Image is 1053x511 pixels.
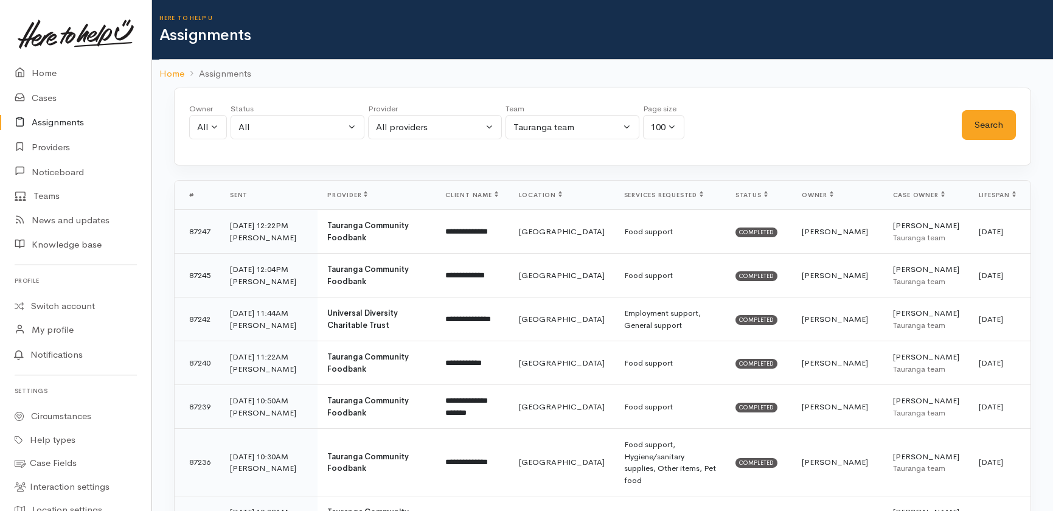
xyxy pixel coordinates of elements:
[883,254,969,297] td: [PERSON_NAME]
[230,462,308,474] div: [PERSON_NAME]
[152,60,1053,88] nav: breadcrumb
[159,27,1053,44] h1: Assignments
[614,385,726,429] td: Food support
[735,315,777,325] span: Completed
[15,273,137,289] h6: Profile
[184,67,251,81] li: Assignments
[368,115,502,140] button: All providers
[327,264,409,287] b: Tauranga Community Foodbank
[792,429,883,496] td: [PERSON_NAME]
[509,297,614,341] td: [GEOGRAPHIC_DATA]
[509,385,614,429] td: [GEOGRAPHIC_DATA]
[220,297,318,341] td: [DATE] 11:44AM
[231,115,364,140] button: All
[893,319,959,332] div: Tauranga team
[175,181,220,210] th: #
[230,363,308,375] div: [PERSON_NAME]
[643,103,684,115] div: Page size
[979,358,1003,368] time: [DATE]
[238,120,346,134] div: All
[735,458,777,468] span: Completed
[230,319,308,332] div: [PERSON_NAME]
[614,210,726,254] td: Food support
[792,341,883,385] td: [PERSON_NAME]
[197,120,208,134] div: All
[189,103,227,115] div: Owner
[230,232,308,244] div: [PERSON_NAME]
[15,383,137,399] h6: Settings
[893,191,945,199] span: Case owner
[506,103,639,115] div: Team
[175,297,220,341] td: 87242
[327,191,367,199] span: Provider
[327,451,409,474] b: Tauranga Community Foodbank
[802,191,833,199] span: Owner
[513,120,620,134] div: Tauranga team
[624,191,703,199] span: Services requested
[230,407,308,419] div: [PERSON_NAME]
[643,115,684,140] button: 100
[883,297,969,341] td: [PERSON_NAME]
[509,429,614,496] td: [GEOGRAPHIC_DATA]
[220,210,318,254] td: [DATE] 12:22PM
[614,297,726,341] td: Employment support, General support
[735,191,768,199] span: Status
[220,429,318,496] td: [DATE] 10:30AM
[979,270,1003,280] time: [DATE]
[614,341,726,385] td: Food support
[327,395,409,418] b: Tauranga Community Foodbank
[220,254,318,297] td: [DATE] 12:04PM
[509,210,614,254] td: [GEOGRAPHIC_DATA]
[893,407,959,419] div: Tauranga team
[735,403,777,412] span: Completed
[506,115,639,140] button: Tauranga team
[883,210,969,254] td: [PERSON_NAME]
[327,352,409,374] b: Tauranga Community Foodbank
[979,226,1003,237] time: [DATE]
[893,232,959,244] div: Tauranga team
[614,429,726,496] td: Food support, Hygiene/sanitary supplies, Other items, Pet food
[327,308,398,330] b: Universal Diversity Charitable Trust
[189,115,227,140] button: All
[979,401,1003,412] time: [DATE]
[220,341,318,385] td: [DATE] 11:22AM
[792,385,883,429] td: [PERSON_NAME]
[159,15,1053,21] h6: Here to help u
[883,385,969,429] td: [PERSON_NAME]
[792,210,883,254] td: [PERSON_NAME]
[368,103,502,115] div: Provider
[735,359,777,369] span: Completed
[509,341,614,385] td: [GEOGRAPHIC_DATA]
[893,363,959,375] div: Tauranga team
[175,385,220,429] td: 87239
[883,429,969,496] td: [PERSON_NAME]
[230,276,308,288] div: [PERSON_NAME]
[220,181,318,210] th: Sent
[175,429,220,496] td: 87236
[519,191,562,199] span: Location
[792,297,883,341] td: [PERSON_NAME]
[327,220,409,243] b: Tauranga Community Foodbank
[509,254,614,297] td: [GEOGRAPHIC_DATA]
[231,103,364,115] div: Status
[792,254,883,297] td: [PERSON_NAME]
[962,110,1016,140] button: Search
[883,341,969,385] td: [PERSON_NAME]
[651,120,666,134] div: 100
[175,210,220,254] td: 87247
[220,385,318,429] td: [DATE] 10:50AM
[979,457,1003,467] time: [DATE]
[735,271,777,281] span: Completed
[175,341,220,385] td: 87240
[893,462,959,474] div: Tauranga team
[979,314,1003,324] time: [DATE]
[376,120,483,134] div: All providers
[159,67,184,81] a: Home
[175,254,220,297] td: 87245
[979,191,1016,199] span: Lifespan
[893,276,959,288] div: Tauranga team
[614,254,726,297] td: Food support
[735,228,777,237] span: Completed
[445,191,498,199] span: Client name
